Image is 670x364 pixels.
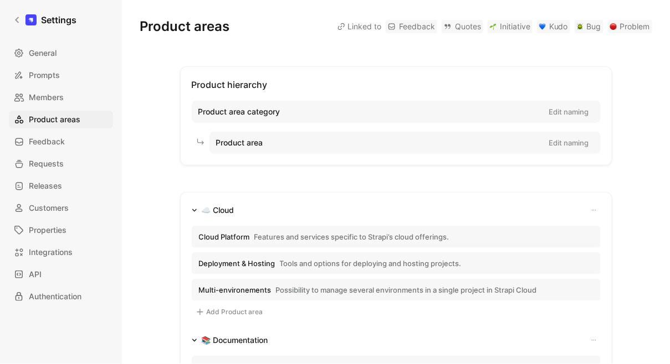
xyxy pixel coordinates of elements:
img: 🌱 [490,23,497,30]
span: Tools and options for deploying and hosting projects. [280,258,462,268]
a: Prompts [9,66,113,84]
a: Members [9,89,113,106]
button: ☁️ Cloud [187,204,239,217]
h1: Settings [41,13,76,27]
a: Feedback [9,133,113,150]
span: Releases [29,179,62,193]
button: Add Product area [192,305,267,319]
a: Requests [9,155,113,173]
span: Members [29,91,64,104]
a: Integrations [9,243,113,261]
a: General [9,44,113,62]
img: 💙 [539,23,546,30]
a: Customers [9,199,113,217]
span: Product hierarchy [192,79,268,90]
a: Settings [9,9,81,31]
span: Deployment & Hosting [199,258,275,268]
a: 💙Kudo [537,20,570,33]
a: Product areas [9,111,113,128]
span: Product areas [29,113,80,126]
span: API [29,268,42,281]
span: Customers [29,201,69,215]
a: 🪲Bug [575,20,603,33]
img: 🪲 [577,23,584,30]
span: Properties [29,223,67,237]
span: Features and services specific to Strapi’s cloud offerings. [254,232,449,242]
button: Multi-environementsPossibility to manage several environments in a single project in Strapi Cloud [192,279,601,301]
img: 🔴 [610,23,617,30]
span: Cloud Platform [199,232,250,242]
span: Authentication [29,290,81,303]
div: ☁️ Cloud [202,204,234,217]
span: Product area [216,136,263,149]
button: 📚 Documentation [187,334,273,347]
h1: Product areas [140,18,229,35]
span: Multi-environements [199,285,272,295]
span: General [29,46,57,60]
a: Feedback [386,20,437,33]
a: Authentication [9,288,113,305]
div: 📚 Documentation [202,334,268,347]
div: Linked to [337,20,381,33]
a: Quotes [442,20,483,33]
span: Possibility to manage several environments in a single project in Strapi Cloud [276,285,537,295]
button: Deployment & HostingTools and options for deploying and hosting projects. [192,252,601,274]
a: 🌱Initiative [488,20,533,33]
span: Requests [29,157,64,170]
span: Integrations [29,246,73,259]
a: Releases [9,177,113,195]
a: API [9,266,113,283]
button: Edit naming [544,135,594,150]
button: Edit naming [544,104,594,119]
a: 🔴Problem [608,20,652,33]
button: Cloud PlatformFeatures and services specific to Strapi’s cloud offerings. [192,226,601,248]
span: Feedback [29,135,65,148]
a: Properties [9,221,113,239]
span: Product area category [198,105,280,118]
span: Prompts [29,69,60,82]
